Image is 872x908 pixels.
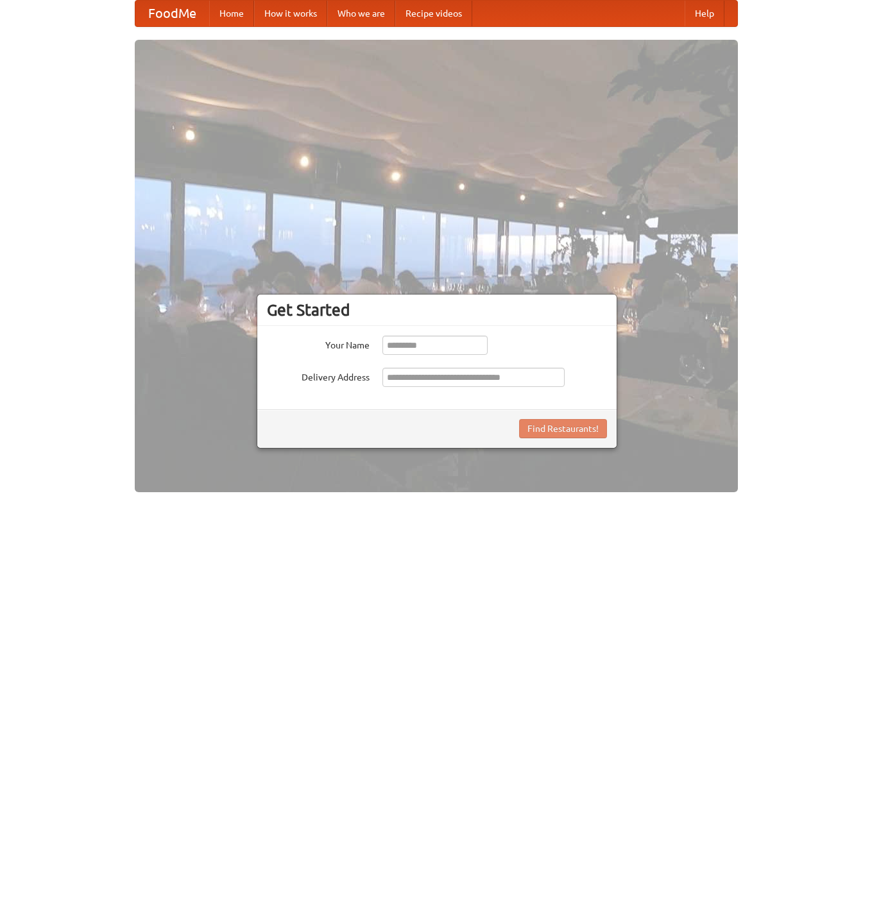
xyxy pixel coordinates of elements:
[519,419,607,438] button: Find Restaurants!
[685,1,724,26] a: Help
[267,336,370,352] label: Your Name
[254,1,327,26] a: How it works
[209,1,254,26] a: Home
[267,300,607,320] h3: Get Started
[327,1,395,26] a: Who we are
[267,368,370,384] label: Delivery Address
[395,1,472,26] a: Recipe videos
[135,1,209,26] a: FoodMe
